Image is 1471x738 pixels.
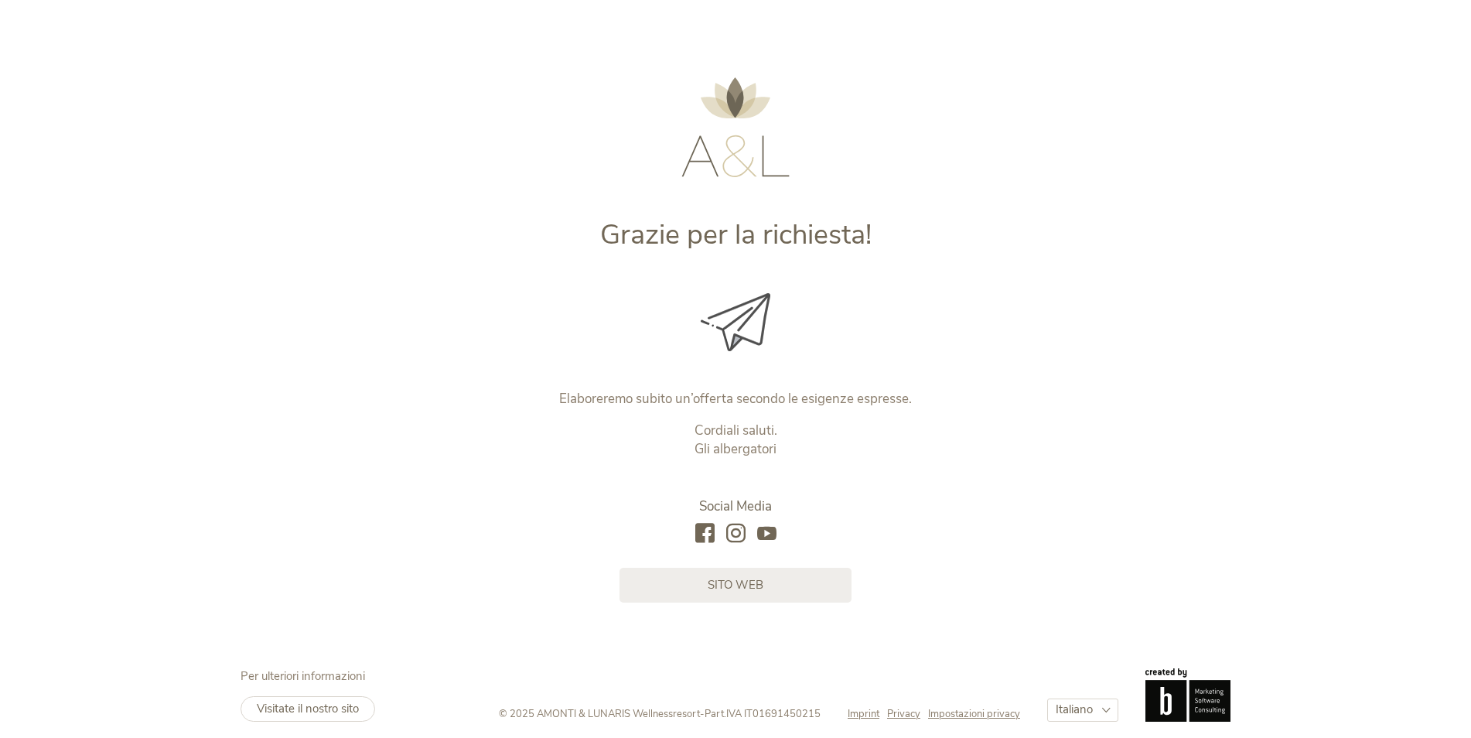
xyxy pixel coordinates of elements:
a: Impostazioni privacy [928,707,1020,721]
a: Privacy [887,707,928,721]
span: Imprint [848,707,879,721]
a: Visitate il nostro sito [241,696,375,722]
span: Visitate il nostro sito [257,701,359,716]
span: Grazie per la richiesta! [600,216,872,254]
span: sito web [708,577,763,593]
span: Part.IVA IT01691450215 [705,707,821,721]
p: Cordiali saluti. Gli albergatori [413,422,1059,459]
span: - [700,707,705,721]
a: sito web [619,568,852,603]
img: AMONTI & LUNARIS Wellnessresort [681,77,790,177]
a: facebook [695,524,715,545]
p: Elaboreremo subito un’offerta secondo le esigenze espresse. [413,390,1059,408]
img: Grazie per la richiesta! [701,293,770,351]
a: instagram [726,524,746,545]
a: Imprint [848,707,887,721]
span: © 2025 AMONTI & LUNARIS Wellnessresort [499,707,700,721]
img: Brandnamic GmbH | Leading Hospitality Solutions [1145,668,1230,721]
span: Social Media [699,497,772,515]
a: youtube [757,524,776,545]
span: Privacy [887,707,920,721]
span: Per ulteriori informazioni [241,668,365,684]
